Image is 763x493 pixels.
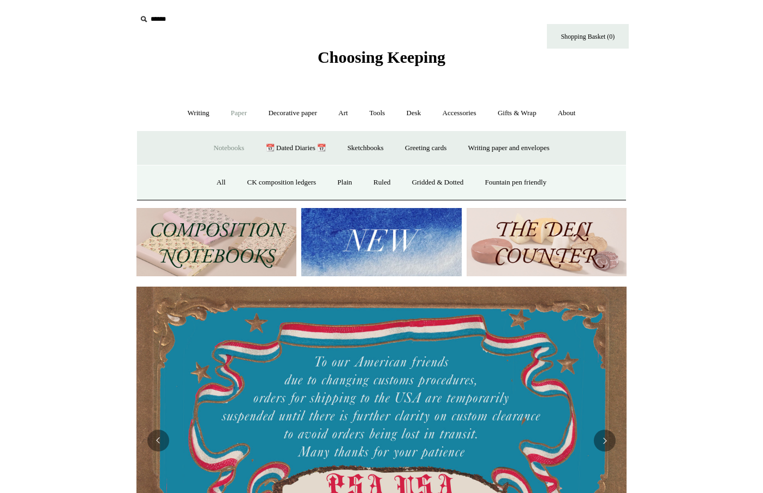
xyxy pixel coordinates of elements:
a: Tools [360,99,395,128]
button: Previous [147,430,169,452]
a: Paper [221,99,257,128]
img: 202302 Composition ledgers.jpg__PID:69722ee6-fa44-49dd-a067-31375e5d54ec [136,208,296,276]
a: Decorative paper [259,99,327,128]
span: Choosing Keeping [318,48,445,66]
button: Next [594,430,616,452]
a: Gridded & Dotted [402,168,474,197]
a: Fountain pen friendly [475,168,557,197]
a: Gifts & Wrap [488,99,546,128]
img: The Deli Counter [467,208,627,276]
a: All [207,168,236,197]
a: Shopping Basket (0) [547,24,629,49]
a: Choosing Keeping [318,57,445,64]
a: Writing [178,99,219,128]
a: Plain [327,168,362,197]
a: Desk [397,99,431,128]
a: Sketchbooks [337,134,393,163]
a: Writing paper and envelopes [458,134,559,163]
a: 📆 Dated Diaries 📆 [256,134,336,163]
a: Greeting cards [395,134,456,163]
a: Accessories [433,99,486,128]
a: Art [329,99,357,128]
a: Notebooks [204,134,254,163]
a: CK composition ledgers [237,168,326,197]
img: New.jpg__PID:f73bdf93-380a-4a35-bcfe-7823039498e1 [301,208,461,276]
a: Ruled [363,168,400,197]
a: About [548,99,586,128]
